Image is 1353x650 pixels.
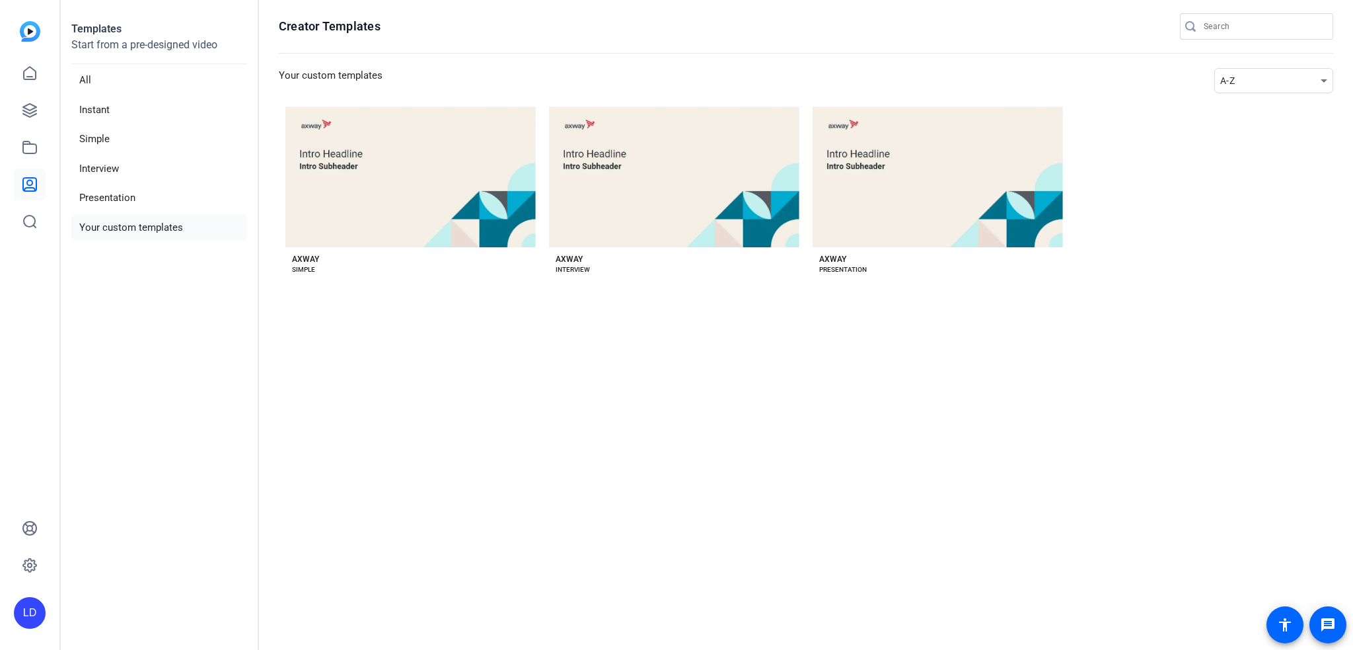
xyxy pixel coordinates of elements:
[71,126,247,153] li: Simple
[71,22,122,35] strong: Templates
[279,19,381,34] h1: Creator Templates
[1204,19,1323,34] input: Search
[71,37,247,64] p: Start from a pre-designed video
[1320,617,1336,633] mat-icon: message
[1277,617,1293,633] mat-icon: accessibility
[71,214,247,241] li: Your custom templates
[71,155,247,183] li: Interview
[71,97,247,124] li: Instant
[14,597,46,629] div: LD
[292,254,319,264] div: AXWAY
[819,264,867,275] div: PRESENTATION
[549,106,799,247] button: Template image
[71,184,247,212] li: Presentation
[279,68,383,93] h3: Your custom templates
[71,67,247,94] li: All
[819,254,846,264] div: AXWAY
[813,106,1063,247] button: Template image
[20,21,40,42] img: blue-gradient.svg
[556,264,590,275] div: INTERVIEW
[292,264,315,275] div: SIMPLE
[1220,75,1235,86] span: A-Z
[285,106,536,247] button: Template image
[556,254,583,264] div: AXWAY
